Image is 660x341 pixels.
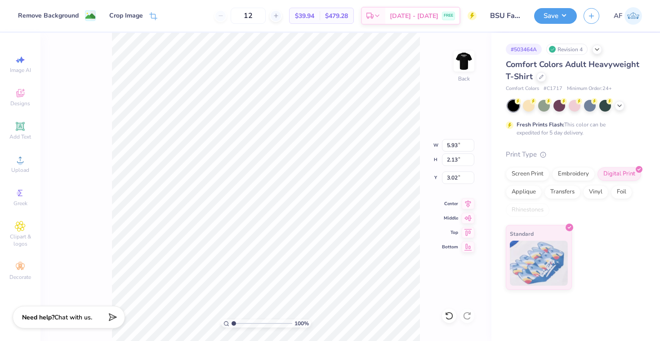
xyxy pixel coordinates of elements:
[295,11,314,21] span: $39.94
[231,8,266,24] input: – –
[544,85,562,93] span: # C1717
[611,185,632,199] div: Foil
[517,121,627,137] div: This color can be expedited for 5 day delivery.
[294,319,309,328] span: 100 %
[567,85,612,93] span: Minimum Order: 24 +
[109,11,143,20] div: Crop Image
[10,100,30,107] span: Designs
[10,67,31,74] span: Image AI
[9,133,31,140] span: Add Text
[534,8,577,24] button: Save
[510,241,568,286] img: Standard
[510,229,534,238] span: Standard
[506,85,539,93] span: Comfort Colors
[583,185,608,199] div: Vinyl
[458,75,470,83] div: Back
[614,7,642,25] a: AF
[11,166,29,174] span: Upload
[546,44,588,55] div: Revision 4
[517,121,564,128] strong: Fresh Prints Flash:
[614,11,622,21] span: AF
[22,313,54,322] strong: Need help?
[325,11,348,21] span: $479.28
[506,203,549,217] div: Rhinestones
[598,167,641,181] div: Digital Print
[506,167,549,181] div: Screen Print
[544,185,580,199] div: Transfers
[13,200,27,207] span: Greek
[4,233,36,247] span: Clipart & logos
[442,229,458,236] span: Top
[442,201,458,207] span: Center
[483,7,527,25] input: Untitled Design
[18,11,79,20] div: Remove Background
[552,167,595,181] div: Embroidery
[390,11,438,21] span: [DATE] - [DATE]
[442,244,458,250] span: Bottom
[506,149,642,160] div: Print Type
[9,274,31,281] span: Decorate
[444,13,453,19] span: FREE
[442,215,458,221] span: Middle
[506,185,542,199] div: Applique
[506,59,639,82] span: Comfort Colors Adult Heavyweight T-Shirt
[624,7,642,25] img: Angel Flores
[506,44,542,55] div: # 503464A
[455,52,473,70] img: Back
[54,313,92,322] span: Chat with us.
